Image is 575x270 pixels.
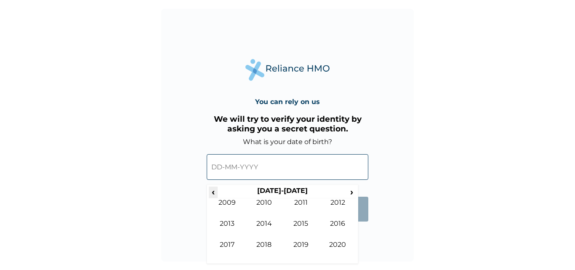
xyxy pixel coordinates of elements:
[246,241,283,262] td: 2018
[209,187,218,197] span: ‹
[209,198,246,219] td: 2009
[246,198,283,219] td: 2010
[207,154,368,180] input: DD-MM-YYYY
[282,219,319,241] td: 2015
[319,241,357,262] td: 2020
[207,114,368,134] h3: We will try to verify your identity by asking you a secret question.
[347,187,357,197] span: ›
[319,219,357,241] td: 2016
[255,98,320,106] h4: You can rely on us
[246,219,283,241] td: 2014
[209,241,246,262] td: 2017
[282,198,319,219] td: 2011
[218,187,347,198] th: [DATE]-[DATE]
[243,138,332,146] label: What is your date of birth?
[319,198,357,219] td: 2012
[282,241,319,262] td: 2019
[245,59,330,80] img: Reliance Health's Logo
[209,219,246,241] td: 2013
